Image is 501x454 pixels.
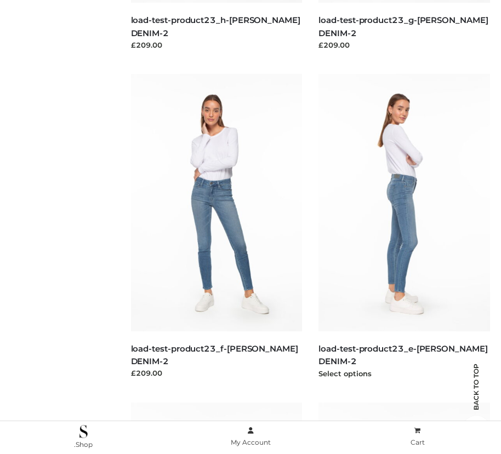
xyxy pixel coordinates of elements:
a: Select options [318,369,372,378]
span: My Account [231,438,271,446]
a: My Account [167,424,334,449]
div: £209.00 [318,39,490,50]
a: load-test-product23_e-[PERSON_NAME] DENIM-2 [318,343,487,366]
span: .Shop [74,440,93,449]
div: £209.00 [131,367,303,378]
img: .Shop [79,425,88,438]
a: Cart [334,424,501,449]
div: £209.00 [131,39,303,50]
span: Back to top [463,383,490,410]
a: load-test-product23_g-[PERSON_NAME] DENIM-2 [318,15,488,38]
span: Cart [411,438,425,446]
a: load-test-product23_h-[PERSON_NAME] DENIM-2 [131,15,300,38]
a: load-test-product23_f-[PERSON_NAME] DENIM-2 [131,343,298,366]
